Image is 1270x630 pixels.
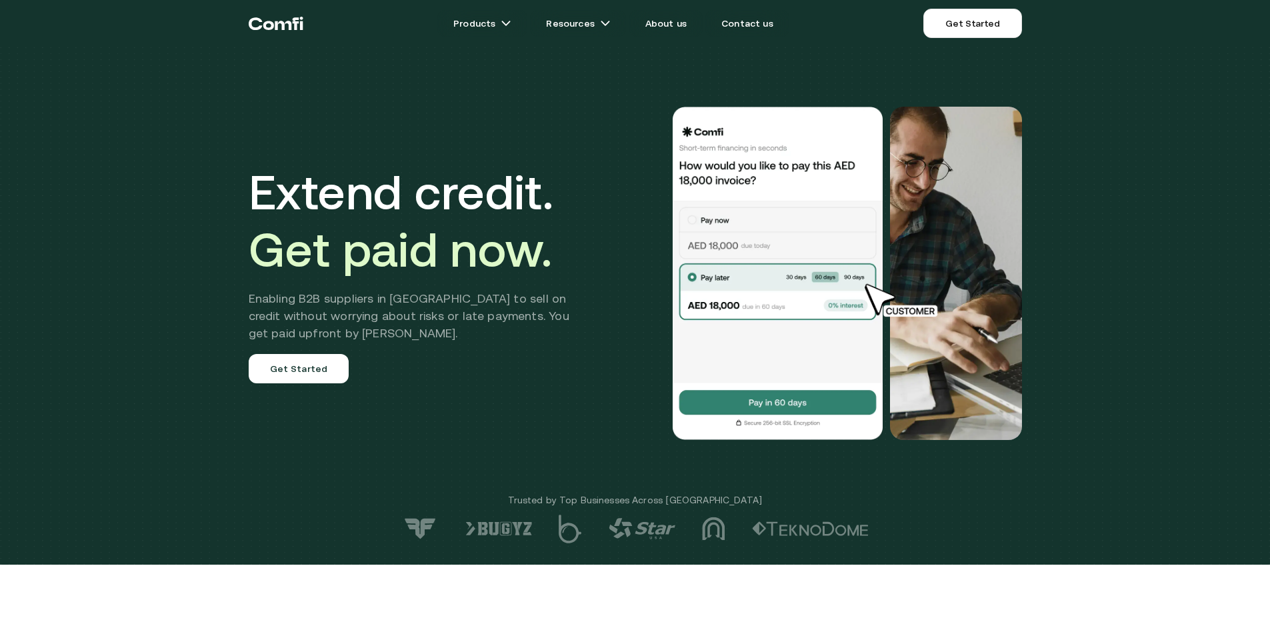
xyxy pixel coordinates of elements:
[465,521,532,536] img: logo-6
[629,10,703,37] a: About us
[249,290,589,342] h2: Enabling B2B suppliers in [GEOGRAPHIC_DATA] to sell on credit without worrying about risks or lat...
[752,521,869,536] img: logo-2
[249,222,553,277] span: Get paid now.
[702,517,725,541] img: logo-3
[501,18,511,29] img: arrow icons
[249,354,349,383] a: Get Started
[249,3,303,43] a: Return to the top of the Comfi home page
[530,10,626,37] a: Resourcesarrow icons
[671,107,885,440] img: Would you like to pay this AED 18,000.00 invoice?
[600,18,611,29] img: arrow icons
[890,107,1022,440] img: Would you like to pay this AED 18,000.00 invoice?
[249,163,589,278] h1: Extend credit.
[923,9,1021,38] a: Get Started
[437,10,527,37] a: Productsarrow icons
[705,10,789,37] a: Contact us
[855,282,953,319] img: cursor
[559,515,582,543] img: logo-5
[609,518,675,539] img: logo-4
[402,517,439,540] img: logo-7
